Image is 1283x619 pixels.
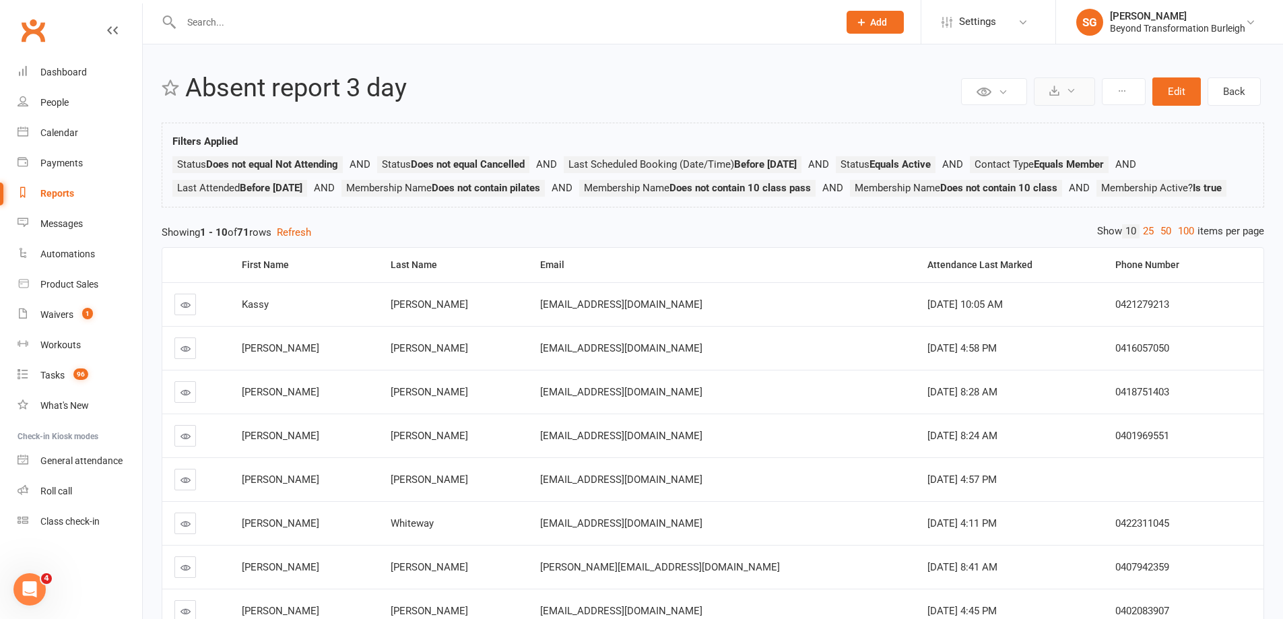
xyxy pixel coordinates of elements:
[391,386,468,398] span: [PERSON_NAME]
[959,7,996,37] span: Settings
[382,158,525,170] span: Status
[1097,224,1264,238] div: Show items per page
[41,573,52,584] span: 4
[927,342,997,354] span: [DATE] 4:58 PM
[391,430,468,442] span: [PERSON_NAME]
[242,342,319,354] span: [PERSON_NAME]
[13,573,46,606] iframe: Intercom live chat
[1115,430,1169,442] span: 0401969551
[391,342,468,354] span: [PERSON_NAME]
[1208,77,1261,106] a: Back
[940,182,1057,194] strong: Does not contain 10 class
[1152,77,1201,106] button: Edit
[540,342,702,354] span: [EMAIL_ADDRESS][DOMAIN_NAME]
[391,517,434,529] span: Whiteway
[870,17,887,28] span: Add
[1175,224,1197,238] a: 100
[200,226,228,238] strong: 1 - 10
[1115,386,1169,398] span: 0418751403
[73,368,88,380] span: 96
[18,507,142,537] a: Class kiosk mode
[1157,224,1175,238] a: 50
[927,260,1092,270] div: Attendance Last Marked
[40,486,72,496] div: Roll call
[18,239,142,269] a: Automations
[242,260,368,270] div: First Name
[40,218,83,229] div: Messages
[1115,342,1169,354] span: 0416057050
[855,182,1057,194] span: Membership Name
[40,249,95,259] div: Automations
[177,158,338,170] span: Status
[1115,605,1169,617] span: 0402083907
[540,430,702,442] span: [EMAIL_ADDRESS][DOMAIN_NAME]
[82,308,93,319] span: 1
[40,158,83,168] div: Payments
[540,474,702,486] span: [EMAIL_ADDRESS][DOMAIN_NAME]
[242,561,319,573] span: [PERSON_NAME]
[242,386,319,398] span: [PERSON_NAME]
[391,298,468,311] span: [PERSON_NAME]
[18,118,142,148] a: Calendar
[242,605,319,617] span: [PERSON_NAME]
[18,209,142,239] a: Messages
[40,516,100,527] div: Class check-in
[568,158,797,170] span: Last Scheduled Booking (Date/Time)
[734,158,797,170] strong: Before [DATE]
[40,97,69,108] div: People
[18,269,142,300] a: Product Sales
[869,158,931,170] strong: Equals Active
[18,476,142,507] a: Roll call
[242,474,319,486] span: [PERSON_NAME]
[540,260,904,270] div: Email
[847,11,904,34] button: Add
[927,386,997,398] span: [DATE] 8:28 AM
[40,127,78,138] div: Calendar
[18,88,142,118] a: People
[177,182,302,194] span: Last Attended
[185,74,958,102] h2: Absent report 3 day
[1115,517,1169,529] span: 0422311045
[162,224,1264,240] div: Showing of rows
[1115,298,1169,311] span: 0421279213
[927,298,1003,311] span: [DATE] 10:05 AM
[1115,561,1169,573] span: 0407942359
[18,300,142,330] a: Waivers 1
[432,182,540,194] strong: Does not contain pilates
[391,260,517,270] div: Last Name
[18,57,142,88] a: Dashboard
[40,279,98,290] div: Product Sales
[927,474,997,486] span: [DATE] 4:57 PM
[841,158,931,170] span: Status
[669,182,811,194] strong: Does not contain 10 class pass
[40,188,74,199] div: Reports
[18,178,142,209] a: Reports
[1110,10,1245,22] div: [PERSON_NAME]
[927,561,997,573] span: [DATE] 8:41 AM
[172,135,238,148] strong: Filters Applied
[391,474,468,486] span: [PERSON_NAME]
[40,455,123,466] div: General attendance
[927,430,997,442] span: [DATE] 8:24 AM
[242,430,319,442] span: [PERSON_NAME]
[584,182,811,194] span: Membership Name
[242,298,269,311] span: Kassy
[391,605,468,617] span: [PERSON_NAME]
[540,605,702,617] span: [EMAIL_ADDRESS][DOMAIN_NAME]
[540,561,780,573] span: [PERSON_NAME][EMAIL_ADDRESS][DOMAIN_NAME]
[391,561,468,573] span: [PERSON_NAME]
[242,517,319,529] span: [PERSON_NAME]
[18,360,142,391] a: Tasks 96
[1101,182,1222,194] span: Membership Active?
[1115,260,1253,270] div: Phone Number
[18,330,142,360] a: Workouts
[277,224,311,240] button: Refresh
[1034,158,1104,170] strong: Equals Member
[240,182,302,194] strong: Before [DATE]
[177,13,829,32] input: Search...
[540,386,702,398] span: [EMAIL_ADDRESS][DOMAIN_NAME]
[927,605,997,617] span: [DATE] 4:45 PM
[40,67,87,77] div: Dashboard
[540,517,702,529] span: [EMAIL_ADDRESS][DOMAIN_NAME]
[40,339,81,350] div: Workouts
